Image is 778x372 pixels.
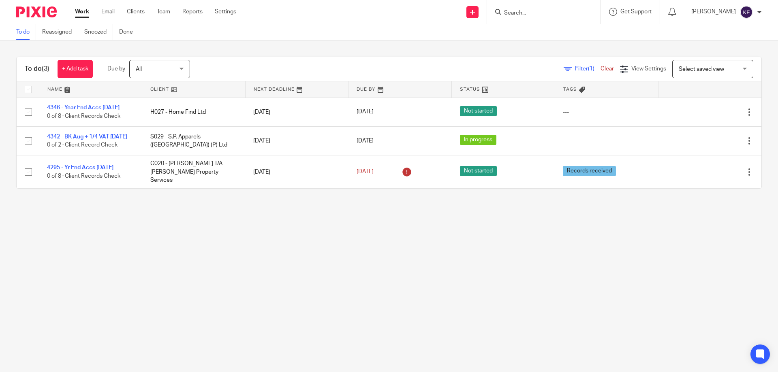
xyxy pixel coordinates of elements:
td: H027 - Home Find Ltd [142,98,246,126]
a: Work [75,8,89,16]
a: Snoozed [84,24,113,40]
span: Not started [460,166,497,176]
a: Clear [601,66,614,72]
a: To do [16,24,36,40]
span: Select saved view [679,66,724,72]
td: [DATE] [245,155,348,188]
span: (3) [42,66,49,72]
td: [DATE] [245,98,348,126]
a: Reports [182,8,203,16]
img: Pixie [16,6,57,17]
a: Clients [127,8,145,16]
img: svg%3E [740,6,753,19]
span: [DATE] [357,109,374,115]
span: Records received [563,166,616,176]
div: --- [563,108,650,116]
input: Search [503,10,576,17]
a: 4295 - Yr End Accs [DATE] [47,165,113,170]
span: Tags [563,87,577,91]
div: --- [563,137,650,145]
td: C020 - [PERSON_NAME] T/A [PERSON_NAME] Property Services [142,155,246,188]
span: (1) [588,66,594,72]
a: + Add task [58,60,93,78]
a: Reassigned [42,24,78,40]
span: 0 of 8 · Client Records Check [47,113,120,119]
p: [PERSON_NAME] [691,8,736,16]
td: S029 - S.P. Apparels ([GEOGRAPHIC_DATA]) (P) Ltd [142,126,246,155]
a: 4346 - Year End Accs [DATE] [47,105,120,111]
td: [DATE] [245,126,348,155]
span: View Settings [631,66,666,72]
a: Settings [215,8,236,16]
a: Email [101,8,115,16]
a: Done [119,24,139,40]
span: [DATE] [357,138,374,144]
a: 4342 - BK Aug + 1/4 VAT [DATE] [47,134,127,140]
span: Not started [460,106,497,116]
span: [DATE] [357,169,374,175]
span: Get Support [620,9,652,15]
p: Due by [107,65,125,73]
span: 0 of 2 · Client Record Check [47,142,118,148]
span: Filter [575,66,601,72]
span: All [136,66,142,72]
span: In progress [460,135,496,145]
span: 0 of 8 · Client Records Check [47,173,120,179]
h1: To do [25,65,49,73]
a: Team [157,8,170,16]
